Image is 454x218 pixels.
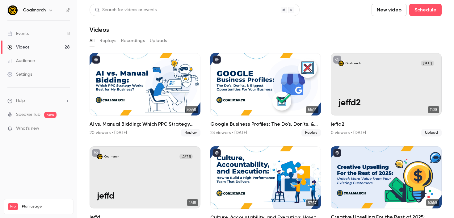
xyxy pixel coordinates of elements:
li: jeffd2 [331,53,442,136]
button: published [213,56,221,64]
span: Plan usage [22,204,69,209]
span: 17:18 [187,199,198,206]
span: 55:14 [306,106,318,113]
section: Videos [90,4,442,214]
img: Coalmarch [8,5,18,15]
h2: AI vs. Manual Bidding: Which PPC Strategy Works Best for My Business? [90,120,200,128]
a: jeffd2Coalmarch[DATE]jeffd211:28jeffd20 viewers • [DATE]Upload [331,53,442,136]
p: jeffd2 [338,98,434,108]
button: unpublished [92,149,100,157]
button: New video [372,4,407,16]
button: published [213,149,221,157]
p: Coalmarch [104,155,119,158]
button: Schedule [409,4,442,16]
button: Recordings [121,36,145,46]
div: 23 viewers • [DATE] [210,130,247,136]
span: Replay [301,129,321,136]
span: [DATE] [421,61,434,66]
span: 52:58 [426,199,439,206]
div: Audience [7,58,35,64]
h1: Videos [90,26,109,33]
span: 57:57 [306,199,318,206]
div: Settings [7,71,32,78]
div: 0 viewers • [DATE] [331,130,366,136]
button: All [90,36,95,46]
span: What's new [16,125,39,132]
span: Replay [181,129,200,136]
a: 30:48AI vs. Manual Bidding: Which PPC Strategy Works Best for My Business?20 viewers • [DATE]Replay [90,53,200,136]
div: Events [7,31,29,37]
div: 20 viewers • [DATE] [90,130,127,136]
button: published [333,149,341,157]
p: jeffd [97,191,193,201]
span: 11:28 [428,106,439,113]
button: Uploads [150,36,167,46]
span: Upload [421,129,442,136]
div: Videos [7,44,29,50]
button: Replays [99,36,116,46]
li: Google Business Profiles: The Do’s, Don’ts, & Biggest Opportunities For Your Business [210,53,321,136]
span: Help [16,98,25,104]
span: 30:48 [185,106,198,113]
div: Search for videos or events [95,7,157,13]
button: unpublished [333,56,341,64]
button: published [92,56,100,64]
span: new [44,112,57,118]
h2: jeffd2 [331,120,442,128]
a: 55:14Google Business Profiles: The Do’s, Don’ts, & Biggest Opportunities For Your Business23 view... [210,53,321,136]
h2: Google Business Profiles: The Do’s, Don’ts, & Biggest Opportunities For Your Business [210,120,321,128]
h6: Coalmarch [23,7,46,13]
li: AI vs. Manual Bidding: Which PPC Strategy Works Best for My Business? [90,53,200,136]
a: SpeakerHub [16,111,40,118]
span: [DATE] [179,154,193,159]
li: help-dropdown-opener [7,98,70,104]
span: Pro [8,203,18,210]
p: Coalmarch [346,61,360,65]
